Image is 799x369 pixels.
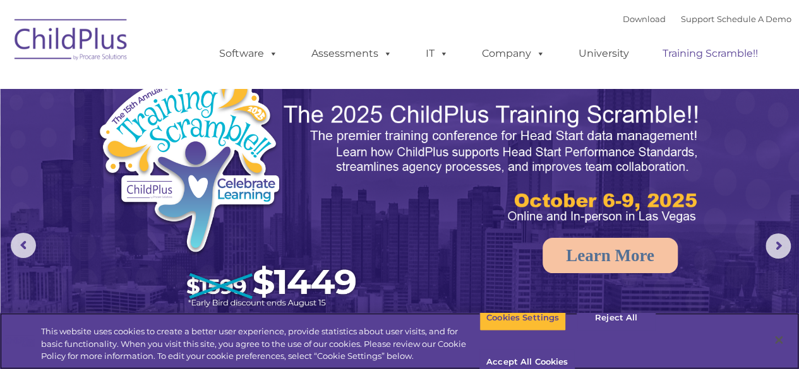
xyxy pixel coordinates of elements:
[566,41,642,66] a: University
[299,41,405,66] a: Assessments
[623,14,791,24] font: |
[469,41,558,66] a: Company
[681,14,714,24] a: Support
[479,305,566,331] button: Cookies Settings
[577,305,656,331] button: Reject All
[765,326,793,354] button: Close
[543,238,678,273] a: Learn More
[717,14,791,24] a: Schedule A Demo
[207,41,291,66] a: Software
[413,41,461,66] a: IT
[623,14,666,24] a: Download
[176,135,229,144] span: Phone number
[650,41,771,66] a: Training Scramble!!
[8,10,135,73] img: ChildPlus by Procare Solutions
[176,83,214,93] span: Last name
[41,325,479,363] div: This website uses cookies to create a better user experience, provide statistics about user visit...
